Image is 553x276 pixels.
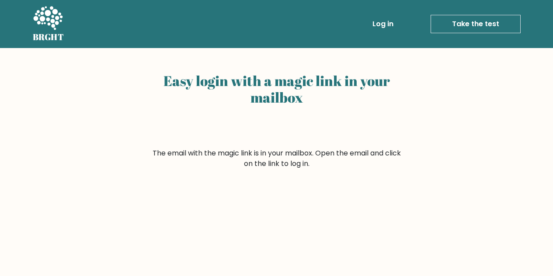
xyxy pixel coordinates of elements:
[151,148,403,169] form: The email with the magic link is in your mailbox. Open the email and click on the link to log in.
[431,15,521,33] a: Take the test
[369,15,397,33] a: Log in
[33,3,64,45] a: BRGHT
[33,32,64,42] h5: BRGHT
[151,72,403,106] h2: Easy login with a magic link in your mailbox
